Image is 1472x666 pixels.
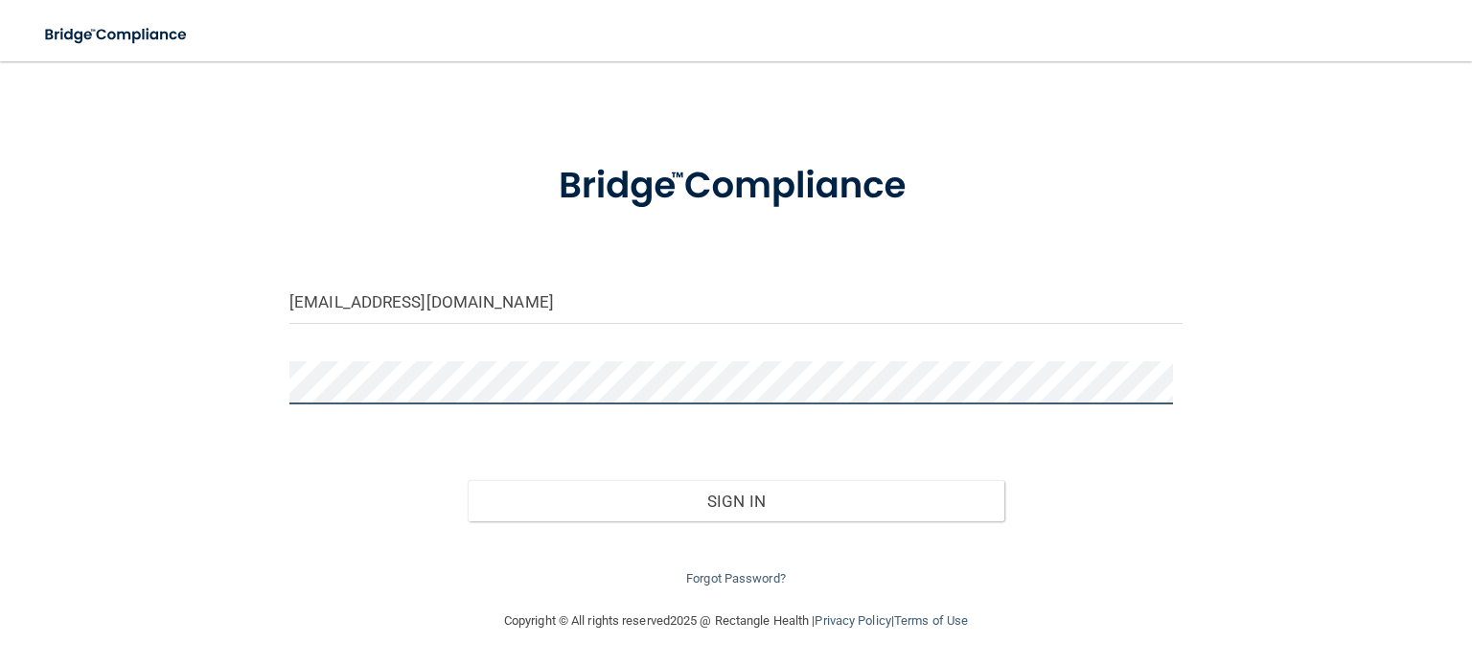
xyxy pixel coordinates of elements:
div: Copyright © All rights reserved 2025 @ Rectangle Health | | [386,590,1086,652]
a: Forgot Password? [686,571,786,586]
button: Sign In [468,480,1003,522]
a: Privacy Policy [815,613,890,628]
img: bridge_compliance_login_screen.278c3ca4.svg [520,138,953,235]
input: Email [289,281,1183,324]
img: bridge_compliance_login_screen.278c3ca4.svg [29,15,205,55]
a: Terms of Use [894,613,968,628]
iframe: Drift Widget Chat Controller [1141,531,1449,607]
